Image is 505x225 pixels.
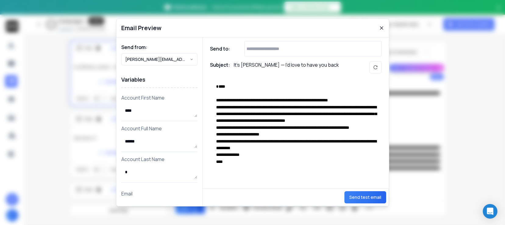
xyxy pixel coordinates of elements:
div: Open Intercom Messenger [483,204,497,219]
p: Email [121,190,197,197]
h1: Variables [121,72,197,88]
h1: Email Preview [121,24,162,32]
h1: Send from: [121,44,197,51]
p: It’s [PERSON_NAME] — I’d love to have you back [234,61,339,73]
button: Send test email [344,191,386,203]
p: Account Last Name [121,156,197,163]
p: Account Full Name [121,125,197,132]
h1: Subject: [210,61,230,73]
p: Account First Name [121,94,197,101]
p: [PERSON_NAME][EMAIL_ADDRESS][DOMAIN_NAME] [125,56,190,62]
h1: Send to: [210,45,234,52]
